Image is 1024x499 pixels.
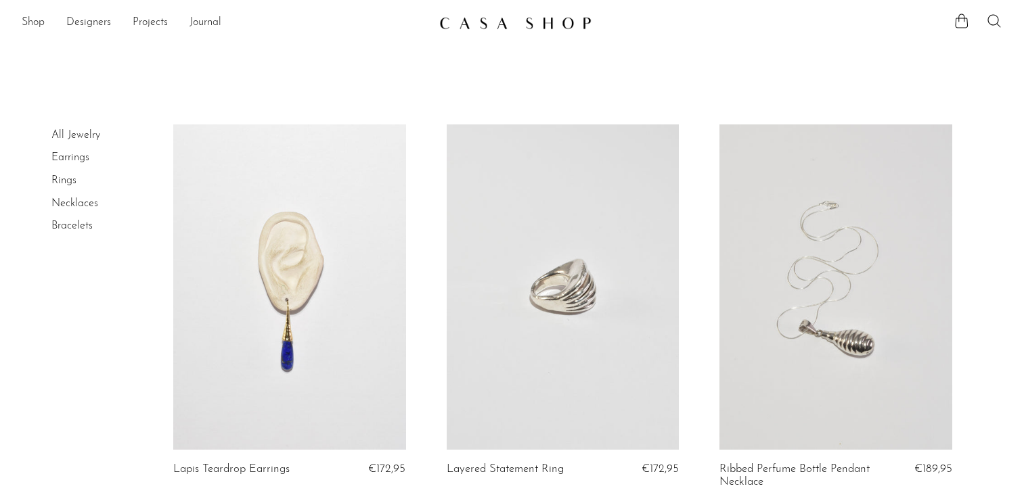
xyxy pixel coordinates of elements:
[190,14,221,32] a: Journal
[22,11,428,34] nav: Desktop navigation
[447,463,564,475] a: Layered Statement Ring
[133,14,168,32] a: Projects
[66,14,111,32] a: Designers
[719,463,874,488] a: Ribbed Perfume Bottle Pendant Necklace
[51,152,89,163] a: Earrings
[51,175,76,186] a: Rings
[368,463,405,475] span: €172,95
[642,463,679,475] span: €172,95
[51,198,98,209] a: Necklaces
[51,220,93,231] a: Bracelets
[22,11,428,34] ul: NEW HEADER MENU
[51,130,100,141] a: All Jewelry
[22,14,45,32] a: Shop
[914,463,952,475] span: €189,95
[173,463,290,475] a: Lapis Teardrop Earrings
